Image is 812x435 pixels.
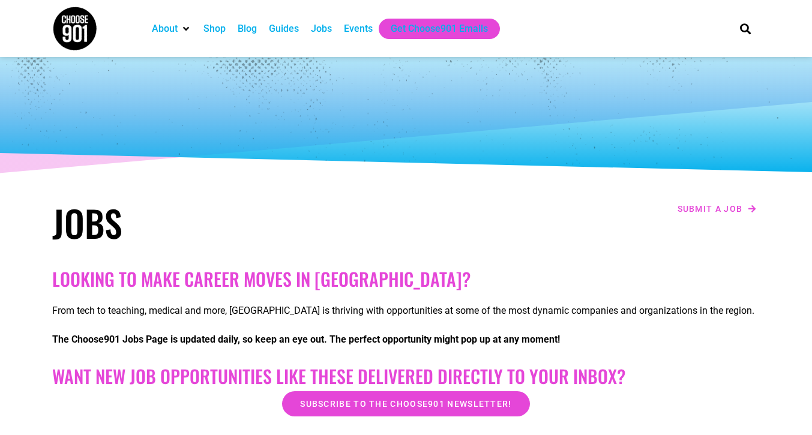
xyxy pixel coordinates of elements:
[311,22,332,36] a: Jobs
[678,205,743,213] span: Submit a job
[238,22,257,36] a: Blog
[203,22,226,36] a: Shop
[52,201,400,244] h1: Jobs
[735,19,755,38] div: Search
[269,22,299,36] a: Guides
[146,19,720,39] nav: Main nav
[52,365,760,387] h2: Want New Job Opportunities like these Delivered Directly to your Inbox?
[300,400,511,408] span: Subscribe to the Choose901 newsletter!
[52,304,760,318] p: From tech to teaching, medical and more, [GEOGRAPHIC_DATA] is thriving with opportunities at some...
[146,19,197,39] div: About
[152,22,178,36] a: About
[52,334,560,345] strong: The Choose901 Jobs Page is updated daily, so keep an eye out. The perfect opportunity might pop u...
[391,22,488,36] a: Get Choose901 Emails
[344,22,373,36] a: Events
[674,201,760,217] a: Submit a job
[282,391,529,416] a: Subscribe to the Choose901 newsletter!
[52,268,760,290] h2: Looking to make career moves in [GEOGRAPHIC_DATA]?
